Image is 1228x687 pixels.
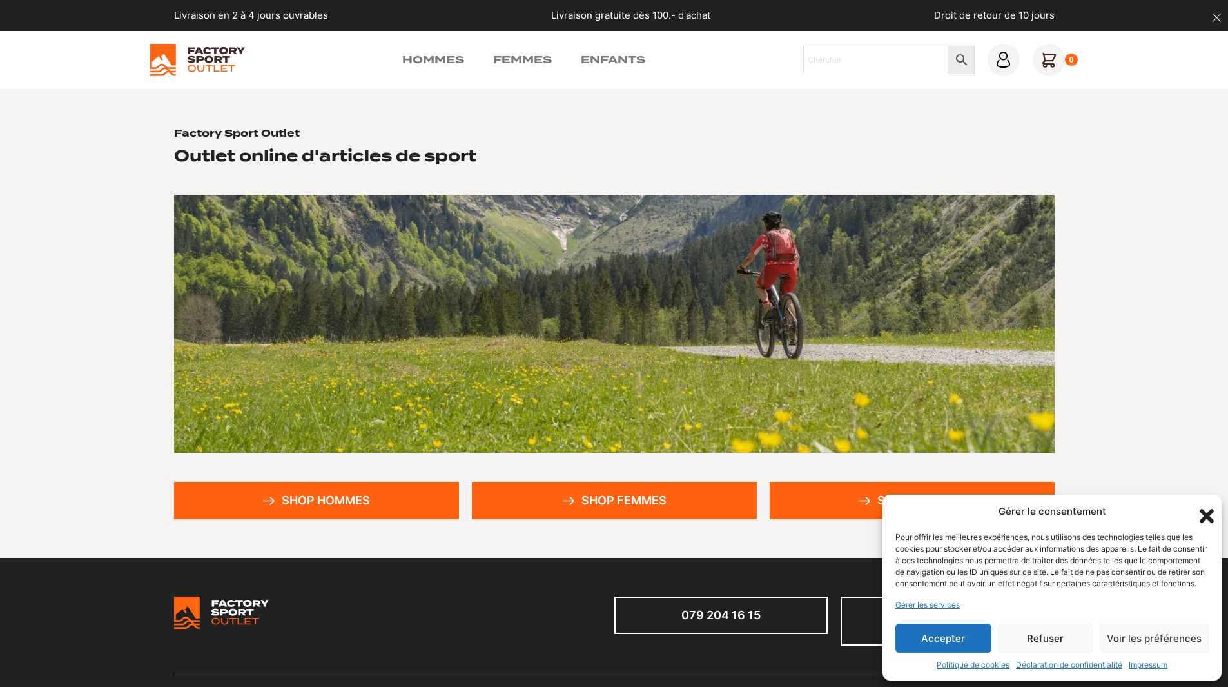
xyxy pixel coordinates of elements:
[895,532,1207,590] div: Pour offrir les meilleures expériences, nous utilisons des technologies telles que les cookies po...
[1100,624,1209,653] button: Voir les préférences
[895,599,960,611] a: Gérer les services
[472,482,757,519] a: Shop femmes
[174,482,459,519] a: Shop hommes
[999,504,1106,519] div: Gérer le consentement
[1065,54,1078,66] div: 0
[551,8,710,23] p: Livraison gratuite dès 100.- d'achat
[174,146,476,166] h2: Outlet online d'articles de sport
[770,482,1055,519] a: Shop enfants
[1129,659,1167,671] a: Impressum
[895,624,991,653] button: Accepter
[150,44,245,76] img: Factory Sport Outlet
[174,597,269,629] img: Bricks Woocommerce Starter
[934,8,1055,23] p: Droit de retour de 10 jours
[402,52,464,68] a: Hommes
[998,624,1094,653] button: Refuser
[174,128,300,141] h1: Factory Sport Outlet
[581,52,645,68] a: Enfants
[803,46,948,74] input: Chercher
[1205,6,1228,29] button: dismiss
[841,597,1055,646] a: [EMAIL_ADDRESS][DOMAIN_NAME]
[937,659,1009,671] a: Politique de cookies
[1016,659,1122,671] a: Déclaration de confidentialité
[174,8,328,23] p: Livraison en 2 à 4 jours ouvrables
[493,52,552,68] a: Femmes
[614,597,828,634] a: 079 204 16 15
[1196,505,1209,518] div: Fermer la boîte de dialogue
